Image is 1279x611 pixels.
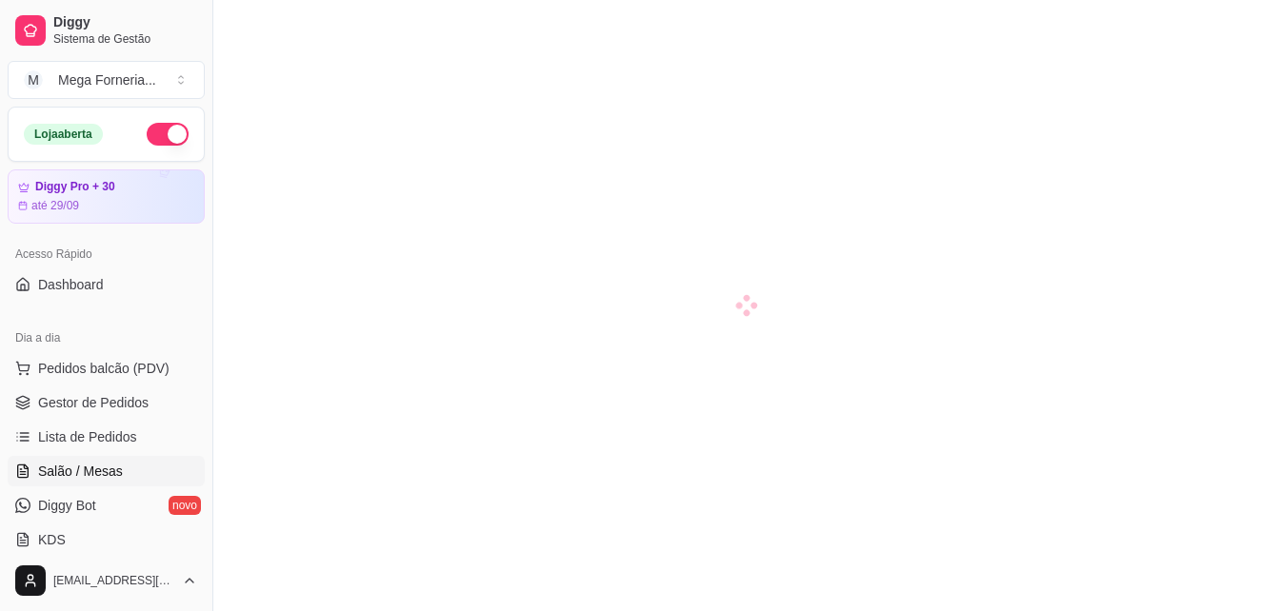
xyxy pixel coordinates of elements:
a: Diggy Botnovo [8,490,205,521]
a: DiggySistema de Gestão [8,8,205,53]
div: Dia a dia [8,323,205,353]
span: M [24,70,43,89]
a: KDS [8,524,205,555]
article: Diggy Pro + 30 [35,180,115,194]
span: Gestor de Pedidos [38,393,149,412]
a: Salão / Mesas [8,456,205,486]
span: KDS [38,530,66,549]
div: Mega Forneria ... [58,70,156,89]
div: Loja aberta [24,124,103,145]
span: Diggy Bot [38,496,96,515]
span: [EMAIL_ADDRESS][DOMAIN_NAME] [53,573,174,588]
span: Dashboard [38,275,104,294]
button: Pedidos balcão (PDV) [8,353,205,384]
button: Alterar Status [147,123,189,146]
article: até 29/09 [31,198,79,213]
span: Pedidos balcão (PDV) [38,359,170,378]
span: Lista de Pedidos [38,427,137,446]
button: Select a team [8,61,205,99]
span: Salão / Mesas [38,462,123,481]
a: Diggy Pro + 30até 29/09 [8,169,205,224]
a: Dashboard [8,269,205,300]
span: Diggy [53,14,197,31]
a: Gestor de Pedidos [8,387,205,418]
span: Sistema de Gestão [53,31,197,47]
div: Acesso Rápido [8,239,205,269]
button: [EMAIL_ADDRESS][DOMAIN_NAME] [8,558,205,603]
a: Lista de Pedidos [8,422,205,452]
